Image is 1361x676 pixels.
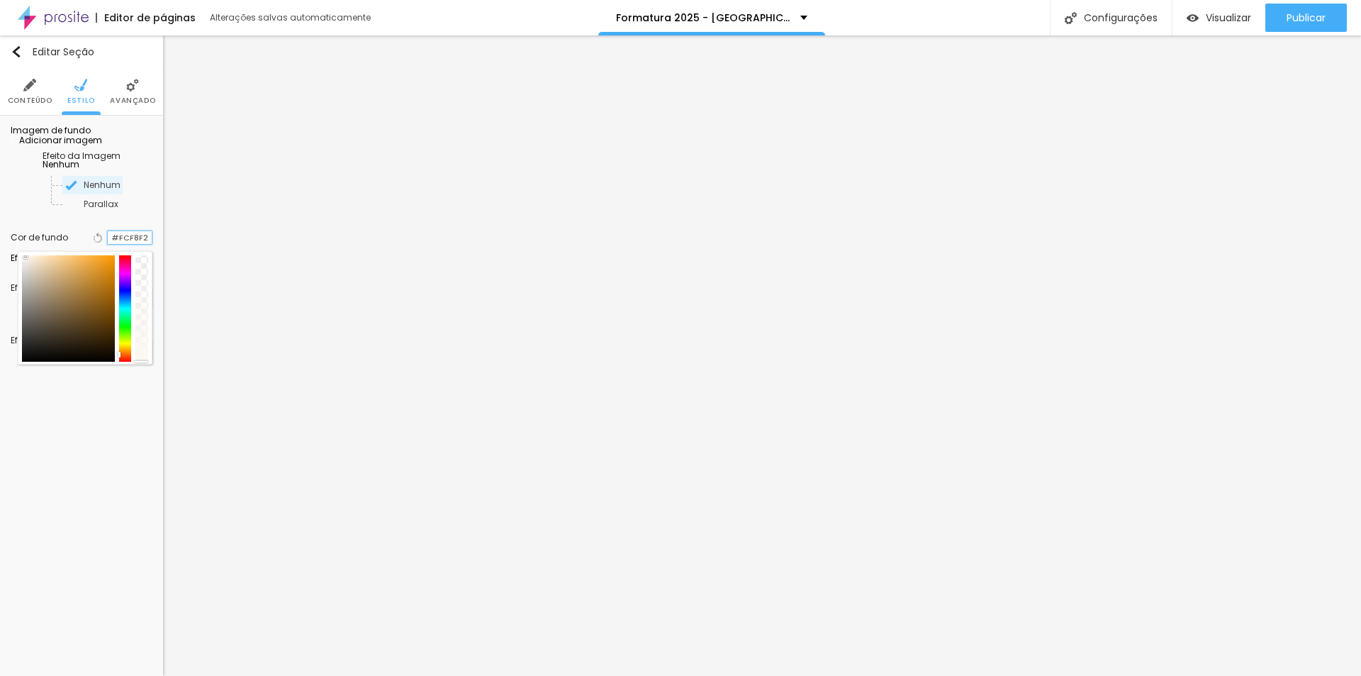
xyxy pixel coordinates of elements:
p: Formatura 2025 - [GEOGRAPHIC_DATA] e 5º ano [616,13,790,23]
span: Avançado [110,97,155,104]
div: Imagem de fundo [11,126,152,135]
span: Publicar [1287,12,1326,23]
div: Efeitos de fundo [11,254,152,262]
img: Icone [126,79,139,92]
button: Publicar [1265,4,1347,32]
span: Visualizar [1206,12,1251,23]
div: Editar Seção [11,46,94,57]
div: Efeito inferior [11,336,65,345]
img: Icone [1065,12,1077,24]
button: Visualizar [1172,4,1265,32]
div: Efeito da Imagem [43,152,121,160]
img: Icone [65,179,77,192]
span: Nenhum [84,179,121,191]
iframe: Editor [163,35,1361,676]
img: Icone [74,79,87,92]
img: view-1.svg [1187,12,1199,24]
span: Parallax [84,198,118,210]
img: Icone [11,135,19,143]
div: Alterações salvas automaticamente [210,13,373,22]
span: Estilo [67,97,95,104]
span: Adicionar imagem [11,134,102,146]
span: Conteúdo [8,97,52,104]
img: Icone [11,46,22,57]
div: Efeito superior [11,284,70,292]
span: Nenhum [43,158,79,170]
div: Editor de páginas [96,13,196,23]
img: Icone [23,79,36,92]
div: Cor de fundo [11,233,68,242]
